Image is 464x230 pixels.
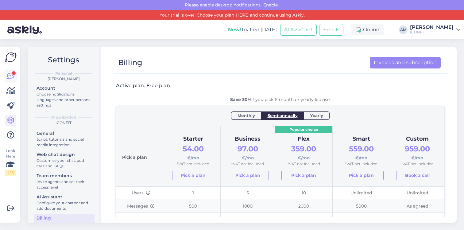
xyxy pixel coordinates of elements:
div: Choose notifications, languages and other personal settings [37,92,92,108]
a: HERE [234,12,250,18]
td: 5000 [332,200,390,213]
span: 54.00 [183,144,204,153]
div: €/mo [396,143,438,161]
a: Pick a plan [281,171,326,180]
img: Askly Logo [5,52,17,63]
div: Web chat design [37,151,92,158]
a: Pick a plan [339,171,384,180]
div: Try free [DATE]: [228,26,278,33]
div: €/mo [227,143,269,161]
b: Save 30% [230,97,251,102]
td: 1000 [220,200,275,213]
div: Customise your chat, add calls and FAQs [37,158,92,169]
a: Pick a plan [172,171,214,180]
a: AccountChoose notifications, languages and other personal settings [34,84,95,109]
div: AI Assistant [37,194,92,200]
div: €/mo [281,143,326,161]
div: ICONFIT [33,120,95,126]
td: Unlimited [390,186,444,200]
span: 97.00 [238,144,258,153]
b: New! [228,27,241,33]
div: [PERSON_NAME] [33,76,95,82]
div: Billing [118,57,142,68]
div: *VAT not included [339,161,384,167]
span: 959.00 [405,144,430,153]
div: Billing [37,215,92,221]
span: Yearly [310,112,323,119]
a: GeneralScript, tutorials and social media integration [34,129,95,149]
span: 359.00 [291,144,316,153]
div: General [37,130,92,137]
div: Configure your chatbot and add documents [37,200,92,211]
div: Account [37,85,92,92]
a: Team membersInvite agents and set their access level [34,172,95,191]
div: Flex [281,135,326,143]
div: AM [399,25,408,34]
div: Online [351,24,384,35]
div: if you pick 6-month or yearly license. [116,96,444,103]
b: Personal [55,71,72,76]
a: Invoices and subscription [370,57,441,68]
div: Look Here [5,148,16,176]
div: Starter [172,135,214,143]
div: €/mo [339,143,384,161]
td: 5 [220,186,275,200]
h2: Settings [33,54,95,66]
b: Organization [51,115,76,120]
a: Web chat designCustomise your chat, add calls and FAQs [34,150,95,170]
div: ICONFIT [410,30,454,35]
td: Messages [116,200,166,213]
button: Book a call [396,171,438,180]
div: *VAT not included [172,161,214,167]
div: Script, tutorials and social media integration [37,137,92,148]
a: AI AssistantConfigure your chatbot and add documents [34,193,95,212]
div: *VAT not included [396,161,438,167]
div: 2 / 3 [5,170,16,176]
td: 1 [166,186,221,200]
div: Invite agents and set their access level [37,179,92,190]
span: Monthly [238,112,255,119]
td: 500 [166,200,221,213]
a: [PERSON_NAME]ICONFIT [410,25,460,35]
div: [PERSON_NAME] [410,25,454,30]
a: Pick a plan [227,171,269,180]
td: 2000 [275,200,332,213]
div: Smart [339,135,384,143]
td: Unlimited [332,186,390,200]
div: Popular choice [275,126,332,133]
div: *VAT not included [227,161,269,167]
div: Custom [396,135,438,143]
span: 559.00 [349,144,374,153]
div: €/mo [172,143,214,161]
td: Users [116,186,166,200]
button: AI Assistant [280,24,317,36]
div: *VAT not included [281,161,326,167]
div: Business [227,135,269,143]
div: Pick a plan [122,132,160,180]
td: As agreed [390,200,444,213]
button: Emails [319,24,343,36]
td: 10 [275,186,332,200]
div: Team members [37,173,92,179]
span: Enable [261,2,280,8]
span: Semi-annually [268,112,298,119]
h3: Active plan: Free plan [116,82,170,89]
